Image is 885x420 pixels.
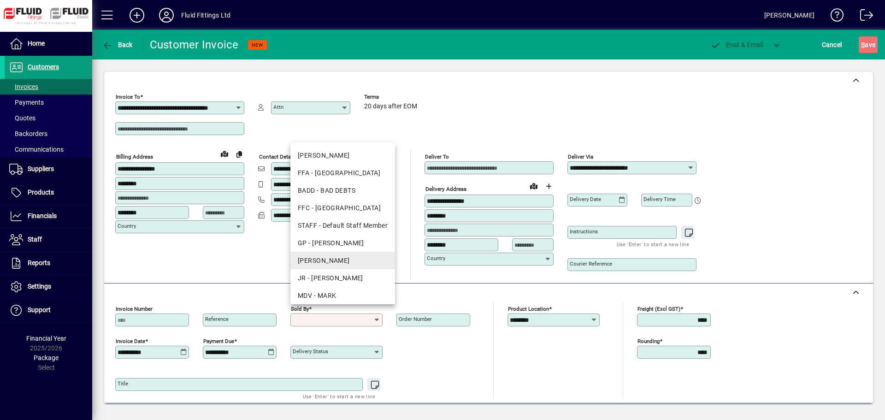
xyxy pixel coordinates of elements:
mat-option: FFC - Christchurch [290,199,395,217]
mat-option: JJ - JENI [290,252,395,269]
button: Cancel [820,36,844,53]
mat-label: Delivery date [570,196,601,202]
mat-label: Freight (excl GST) [637,306,680,312]
mat-label: Rounding [637,338,660,344]
a: Support [5,299,92,322]
a: Backorders [5,126,92,142]
div: JR - [PERSON_NAME] [298,273,388,283]
a: Communications [5,142,92,157]
a: Payments [5,95,92,110]
a: Knowledge Base [824,2,844,32]
span: Financials [28,212,57,219]
mat-label: Payment due [203,338,234,344]
button: Post & Email [705,36,768,53]
span: P [726,41,730,48]
a: Reports [5,252,92,275]
div: Customer Invoice [150,37,239,52]
mat-hint: Use 'Enter' to start a new line [303,391,375,402]
mat-label: Invoice To [116,94,140,100]
mat-label: Courier Reference [570,260,612,267]
span: S [861,41,865,48]
span: ost & Email [710,41,763,48]
a: Settings [5,275,92,298]
mat-label: Deliver To [425,154,449,160]
button: Copy to Delivery address [232,147,247,161]
span: Suppliers [28,165,54,172]
span: Quotes [9,114,35,122]
span: Payments [9,99,44,106]
button: Save [859,36,878,53]
span: Invoices [9,83,38,90]
mat-label: Country [427,255,445,261]
mat-option: GP - Grant Petersen [290,234,395,252]
span: Home [28,40,45,47]
mat-option: JR - John Rossouw [290,269,395,287]
a: Staff [5,228,92,251]
mat-label: Delivery time [643,196,676,202]
a: Logout [853,2,873,32]
button: Back [100,36,135,53]
mat-option: BADD - BAD DEBTS [290,182,395,199]
span: Reports [28,259,50,266]
span: Support [28,306,51,314]
app-page-header-button: Back [92,36,143,53]
a: Home [5,32,92,55]
a: View on map [217,146,232,161]
span: Terms [364,94,419,100]
span: Staff [28,236,42,243]
span: NEW [252,42,263,48]
mat-label: Invoice number [116,306,153,312]
a: Quotes [5,110,92,126]
a: Products [5,181,92,204]
mat-label: Deliver via [568,154,593,160]
span: Back [102,41,133,48]
div: [PERSON_NAME] [298,256,388,266]
div: [PERSON_NAME] [298,151,388,160]
a: Suppliers [5,158,92,181]
mat-label: Order number [399,316,432,322]
mat-label: Product location [508,306,549,312]
div: FFA - [GEOGRAPHIC_DATA] [298,168,388,178]
mat-option: AG - ADAM [290,147,395,164]
a: Financials [5,205,92,228]
mat-option: STAFF - Default Staff Member [290,217,395,234]
a: View on map [526,178,541,193]
mat-label: Instructions [570,228,598,235]
span: Products [28,189,54,196]
div: Fluid Fittings Ltd [181,8,230,23]
span: Communications [9,146,64,153]
span: Financial Year [26,335,66,342]
mat-label: Delivery status [293,348,328,355]
mat-option: FFA - Auckland [290,164,395,182]
div: GP - [PERSON_NAME] [298,238,388,248]
mat-label: Sold by [291,306,309,312]
span: Backorders [9,130,47,137]
mat-label: Country [118,223,136,229]
div: FFC - [GEOGRAPHIC_DATA] [298,203,388,213]
mat-hint: Use 'Enter' to start a new line [617,239,689,249]
a: Invoices [5,79,92,95]
span: Package [34,354,59,361]
mat-label: Title [118,380,128,387]
button: Choose address [541,179,556,194]
div: MDV - MARK [298,291,388,301]
mat-label: Attn [273,104,283,110]
span: Customers [28,63,59,71]
span: Settings [28,283,51,290]
mat-label: Invoice date [116,338,145,344]
span: 20 days after EOM [364,103,417,110]
div: STAFF - Default Staff Member [298,221,388,231]
span: Cancel [822,37,842,52]
span: ave [861,37,875,52]
div: BADD - BAD DEBTS [298,186,388,195]
mat-label: Reference [205,316,229,322]
div: [PERSON_NAME] [764,8,814,23]
mat-option: MDV - MARK [290,287,395,304]
button: Add [122,7,152,24]
button: Profile [152,7,181,24]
